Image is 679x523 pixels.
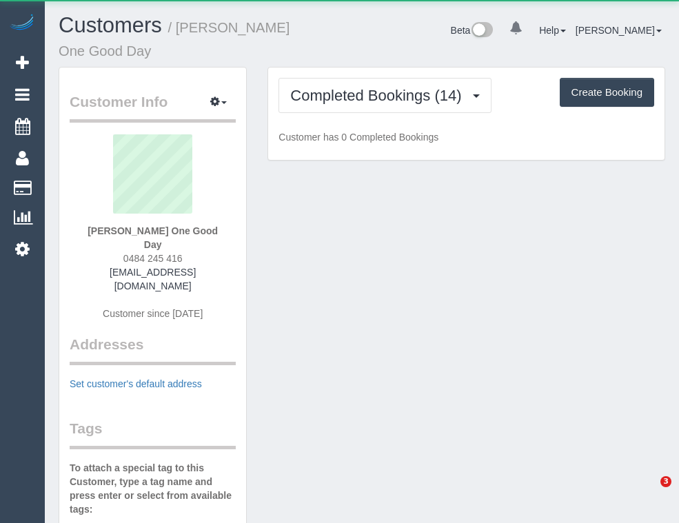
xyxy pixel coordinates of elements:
[103,308,203,319] span: Customer since [DATE]
[70,378,202,389] a: Set customer's default address
[470,22,493,40] img: New interface
[70,418,236,449] legend: Tags
[70,92,236,123] legend: Customer Info
[59,20,290,59] small: / [PERSON_NAME] One Good Day
[70,461,236,516] label: To attach a special tag to this Customer, type a tag name and press enter or select from availabl...
[88,225,218,250] strong: [PERSON_NAME] One Good Day
[560,78,654,107] button: Create Booking
[290,87,468,104] span: Completed Bookings (14)
[539,25,566,36] a: Help
[8,14,36,33] img: Automaid Logo
[59,13,162,37] a: Customers
[451,25,494,36] a: Beta
[110,267,196,291] a: [EMAIL_ADDRESS][DOMAIN_NAME]
[278,130,654,144] p: Customer has 0 Completed Bookings
[660,476,671,487] span: 3
[632,476,665,509] iframe: Intercom live chat
[576,25,662,36] a: [PERSON_NAME]
[123,253,183,264] span: 0484 245 416
[278,78,491,113] button: Completed Bookings (14)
